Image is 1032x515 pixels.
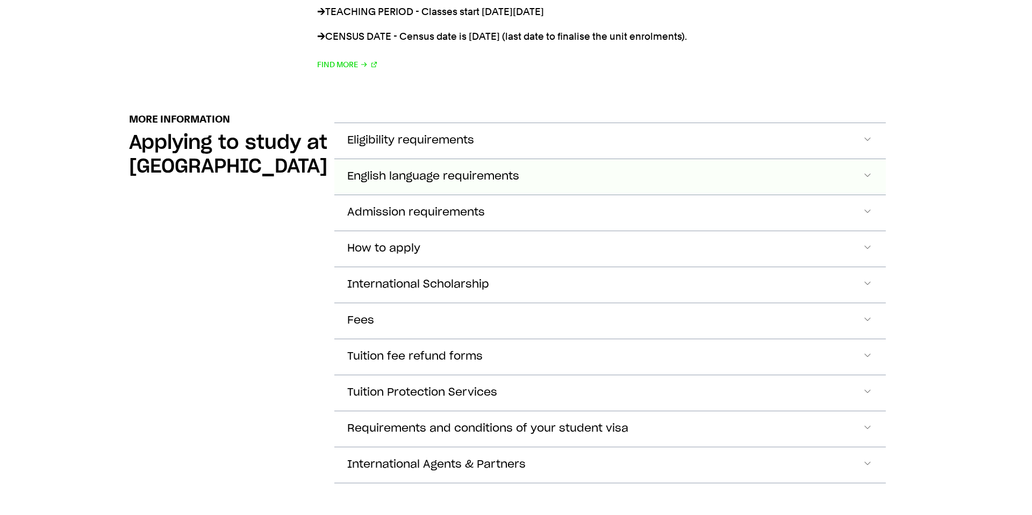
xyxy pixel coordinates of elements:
[347,351,483,363] span: Tuition fee refund forms
[347,242,420,255] span: How to apply
[334,159,886,195] button: English language requirements
[334,411,886,447] button: Requirements and conditions of your student visa
[347,459,526,471] span: International Agents & Partners
[317,57,377,72] a: Find More
[334,375,886,411] button: Tuition Protection Services
[334,303,886,339] button: Fees
[347,170,519,183] span: English language requirements
[334,267,886,303] button: International Scholarship
[334,339,886,375] button: Tuition fee refund forms
[347,206,485,219] span: Admission requirements
[347,387,497,399] span: Tuition Protection Services
[317,29,903,44] p: CENSUS DATE - Census date is [DATE] (last date to finalise the unit enrolments).
[347,314,374,327] span: Fees
[317,4,903,19] p: TEACHING PERIOD - Classes start [DATE][DATE]
[129,112,230,127] p: More Information
[334,231,886,267] button: How to apply
[129,131,327,178] h2: Applying to study at [GEOGRAPHIC_DATA]
[334,195,886,231] button: Admission requirements
[334,447,886,483] button: International Agents & Partners
[347,423,628,435] span: Requirements and conditions of your student visa
[317,6,325,17] strong: →
[347,278,489,291] span: International Scholarship
[347,134,474,147] span: Eligibility requirements
[317,31,325,42] strong: →
[334,123,886,159] button: Eligibility requirements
